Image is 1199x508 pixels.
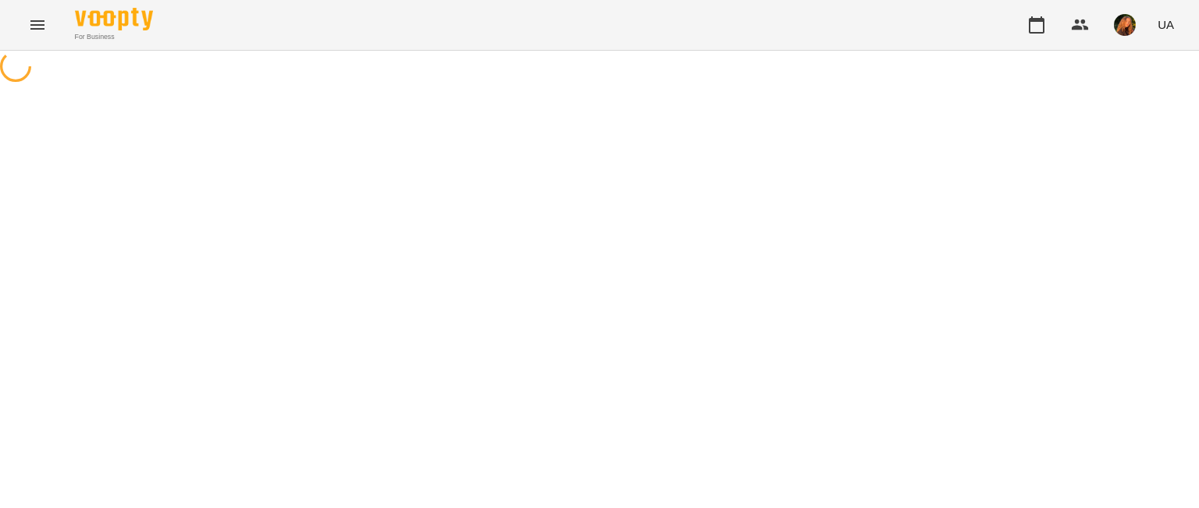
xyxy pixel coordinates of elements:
span: For Business [75,32,153,42]
img: a7253ec6d19813cf74d78221198b3021.jpeg [1114,14,1136,36]
button: Menu [19,6,56,44]
img: Voopty Logo [75,8,153,30]
span: UA [1158,16,1174,33]
button: UA [1151,10,1180,39]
